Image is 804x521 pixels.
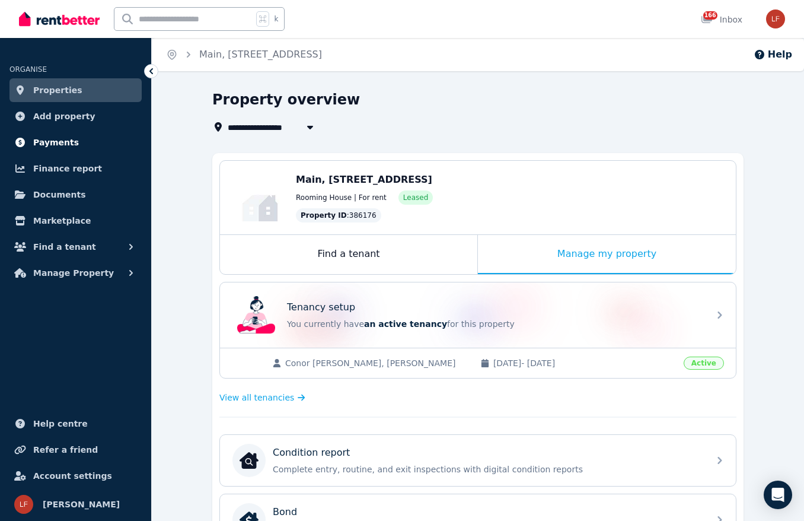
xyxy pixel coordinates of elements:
button: Help [754,47,792,62]
nav: Breadcrumb [152,38,336,71]
img: Tenancy setup [237,296,275,334]
a: Condition reportCondition reportComplete entry, routine, and exit inspections with digital condit... [220,435,736,486]
a: Tenancy setupTenancy setupYou currently havean active tenancyfor this property [220,282,736,348]
div: Open Intercom Messenger [764,481,792,509]
span: Documents [33,188,86,202]
a: Main, [STREET_ADDRESS] [199,49,322,60]
span: Account settings [33,469,112,483]
a: View all tenancies [219,392,305,404]
span: Add property [33,109,95,123]
span: Properties [33,83,82,97]
a: Help centre [9,412,142,436]
button: Find a tenant [9,235,142,259]
p: Tenancy setup [287,300,355,314]
a: Marketplace [9,209,142,233]
span: Marketplace [33,214,91,228]
span: Refer a friend [33,443,98,457]
a: Properties [9,78,142,102]
span: Payments [33,135,79,150]
button: Manage Property [9,261,142,285]
span: Help centre [33,417,88,431]
a: Documents [9,183,142,207]
p: Bond [273,505,297,519]
span: Property ID [301,211,347,220]
span: ORGANISE [9,65,47,74]
span: an active tenancy [364,319,447,329]
span: Find a tenant [33,240,96,254]
span: Leased [403,193,428,202]
span: Conor [PERSON_NAME], [PERSON_NAME] [285,357,468,369]
div: Manage my property [478,235,736,274]
img: Leo Fung [14,495,33,514]
p: You currently have for this property [287,318,702,330]
span: View all tenancies [219,392,294,404]
p: Complete entry, routine, and exit inspections with digital condition reports [273,463,702,475]
span: 166 [703,11,717,20]
span: Finance report [33,161,102,176]
div: : 386176 [296,208,381,223]
div: Inbox [701,14,742,26]
span: Rooming House | For rent [296,193,387,202]
div: Find a tenant [220,235,477,274]
span: [PERSON_NAME] [43,497,120,512]
span: Main, [STREET_ADDRESS] [296,174,432,185]
span: Manage Property [33,266,114,280]
span: Active [684,357,724,370]
a: Finance report [9,157,142,180]
p: Condition report [273,446,350,460]
a: Refer a friend [9,438,142,462]
a: Add property [9,104,142,128]
span: [DATE] - [DATE] [493,357,677,369]
span: k [274,14,278,24]
img: Leo Fung [766,9,785,28]
a: Payments [9,131,142,154]
img: RentBetter [19,10,100,28]
a: Account settings [9,464,142,488]
h1: Property overview [212,90,360,109]
img: Condition report [240,451,259,470]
